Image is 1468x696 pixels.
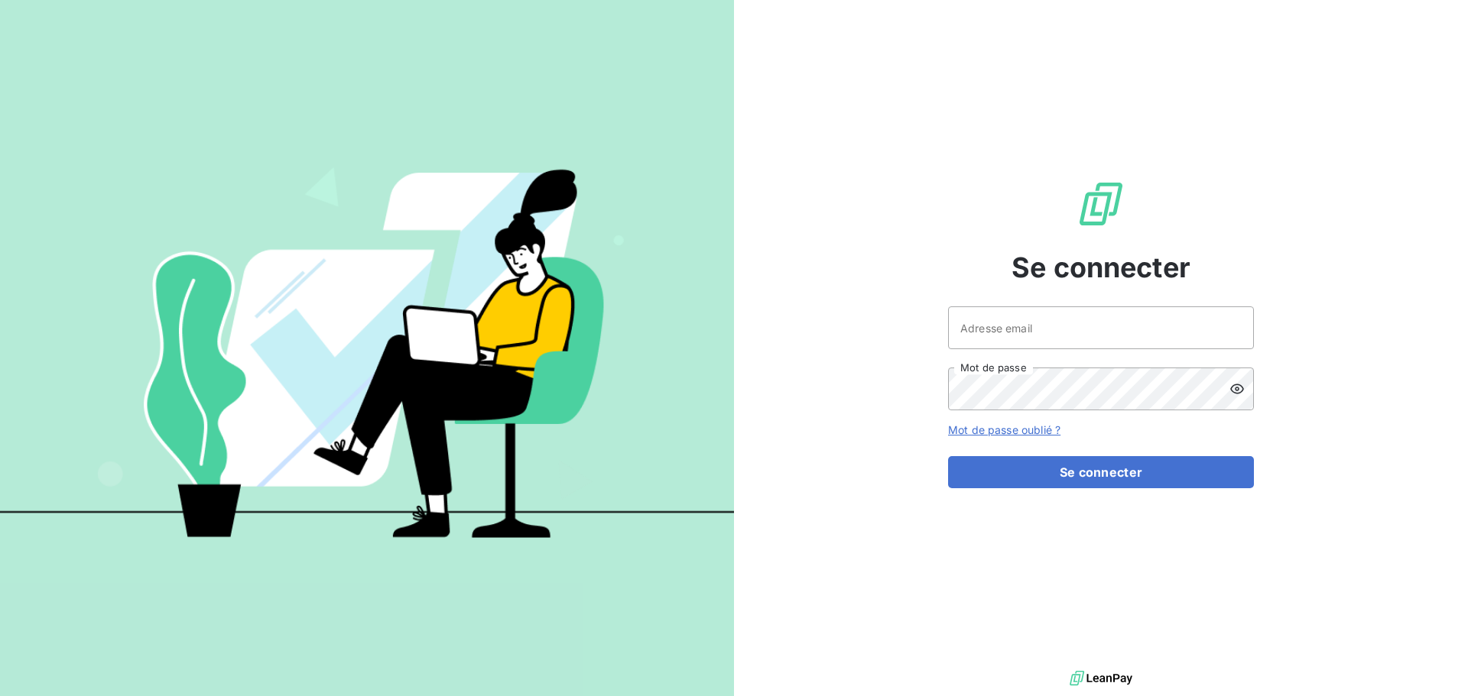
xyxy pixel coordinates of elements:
img: Logo LeanPay [1077,180,1125,228]
a: Mot de passe oublié ? [948,423,1060,436]
input: placeholder [948,306,1254,349]
img: logo [1070,667,1132,690]
button: Se connecter [948,456,1254,488]
span: Se connecter [1012,247,1190,288]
